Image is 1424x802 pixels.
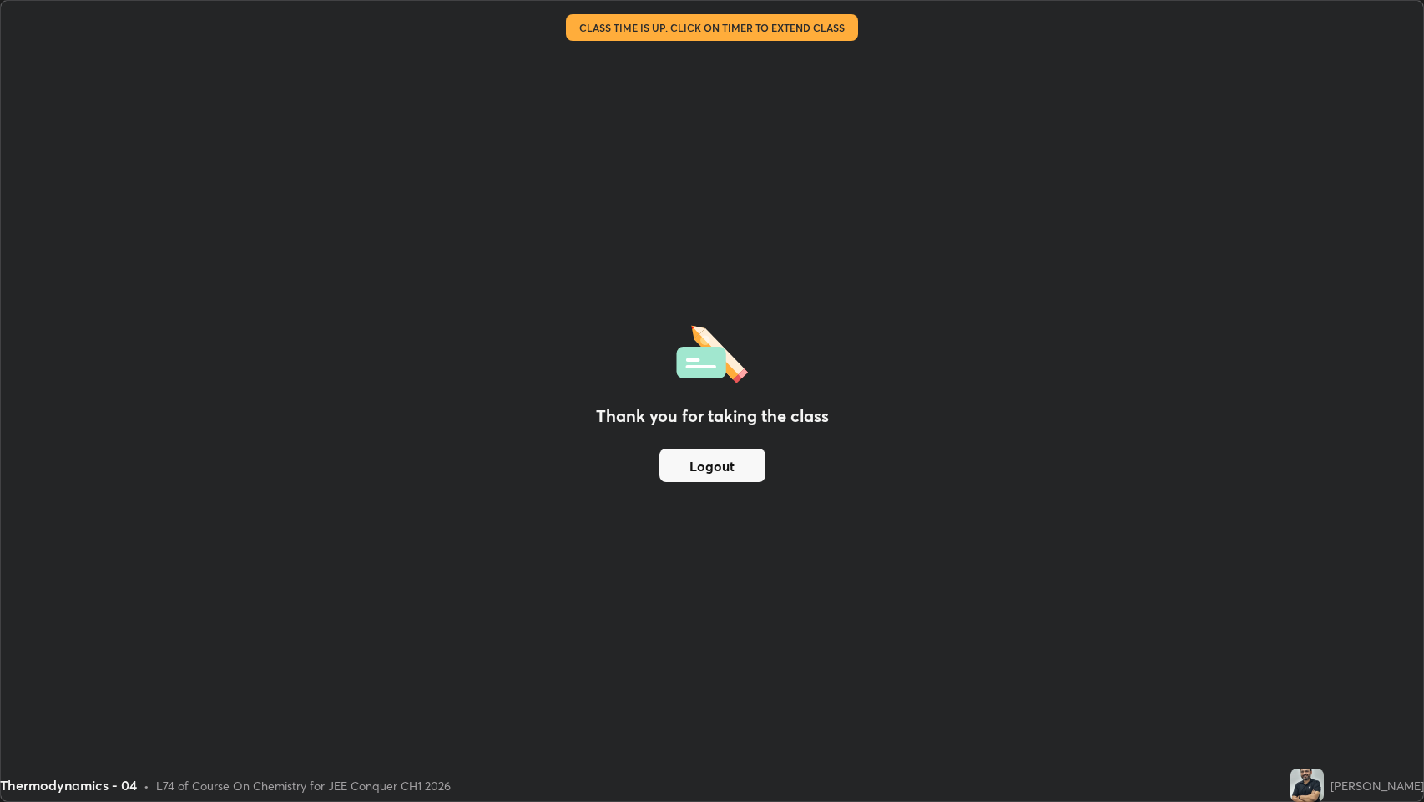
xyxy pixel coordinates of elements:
[1331,777,1424,794] div: [PERSON_NAME]
[676,320,748,383] img: offlineFeedback.1438e8b3.svg
[1290,769,1324,802] img: 3a61587e9e7148d38580a6d730a923df.jpg
[596,404,829,429] h2: Thank you for taking the class
[156,777,451,794] div: L74 of Course On Chemistry for JEE Conquer CH1 2026
[659,449,765,482] button: Logout
[144,777,149,794] div: •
